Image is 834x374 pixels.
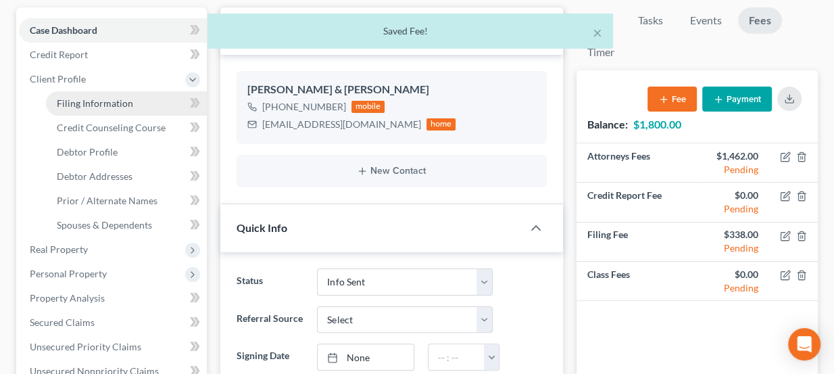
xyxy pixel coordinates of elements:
span: Debtor Addresses [57,170,132,182]
label: Referral Source [230,306,311,333]
div: [EMAIL_ADDRESS][DOMAIN_NAME] [262,118,421,131]
div: Saved Fee! [218,24,602,38]
a: Debtor Addresses [46,164,207,189]
td: Attorneys Fees [577,143,697,183]
div: Pending [708,241,758,255]
a: Unsecured Priority Claims [19,335,207,359]
a: Docs [577,7,622,34]
div: [PERSON_NAME] & [PERSON_NAME] [247,82,537,98]
a: Events [679,7,733,34]
span: Client Profile [30,73,86,85]
span: Credit Report [30,49,88,60]
a: Credit Counseling Course [46,116,207,140]
button: × [593,24,602,41]
a: Debtor Profile [46,140,207,164]
span: Spouses & Dependents [57,219,152,231]
a: Spouses & Dependents [46,213,207,237]
span: Credit Counseling Course [57,122,166,133]
span: Real Property [30,243,88,255]
div: [PHONE_NUMBER] [262,100,346,114]
button: Payment [702,87,772,112]
label: Signing Date [230,344,311,371]
div: $1,462.00 [708,149,758,163]
span: Secured Claims [30,317,95,328]
div: Open Intercom Messenger [788,328,820,360]
div: Pending [708,281,758,295]
div: $338.00 [708,228,758,241]
a: Property Analysis [19,286,207,310]
a: Fees [738,7,782,34]
div: Pending [708,163,758,177]
button: New Contact [247,166,537,177]
input: -- : -- [428,344,485,370]
span: Filing Information [57,97,133,109]
div: home [426,118,456,131]
a: Secured Claims [19,310,207,335]
a: None [318,344,413,370]
div: mobile [351,101,385,113]
td: Credit Report Fee [577,183,697,222]
span: Quick Info [237,221,287,234]
a: Filing Information [46,91,207,116]
td: Filing Fee [577,222,697,261]
td: Class Fees [577,262,697,301]
span: Property Analysis [30,292,105,304]
div: $0.00 [708,189,758,202]
strong: $1,800.00 [633,118,681,131]
span: Unsecured Priority Claims [30,341,141,352]
strong: Balance: [587,118,628,131]
span: Prior / Alternate Names [57,195,157,206]
span: Debtor Profile [57,146,118,158]
div: Pending [708,202,758,216]
span: Personal Property [30,268,107,279]
button: Fee [647,87,697,112]
a: Prior / Alternate Names [46,189,207,213]
a: Tasks [627,7,674,34]
div: $0.00 [708,268,758,281]
label: Status [230,268,311,296]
